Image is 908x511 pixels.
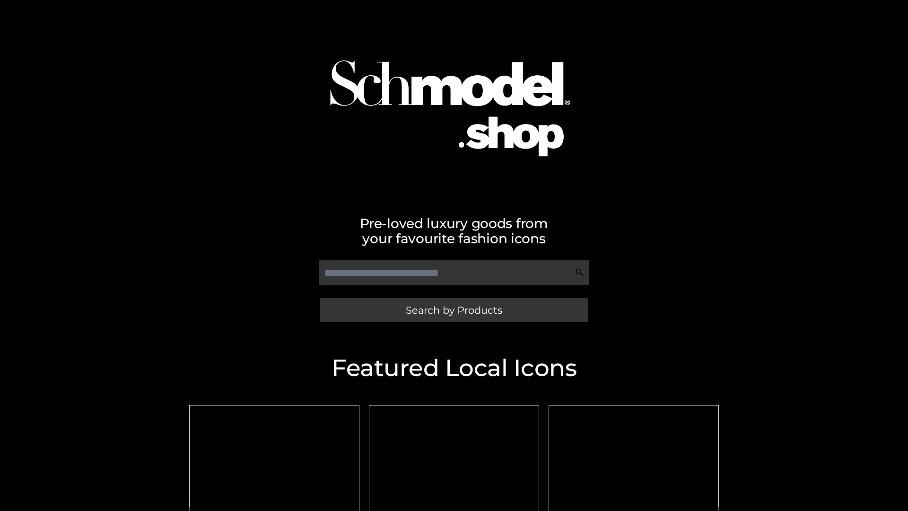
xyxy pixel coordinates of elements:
img: Search Icon [575,268,585,277]
h2: Pre-loved luxury goods from your favourite fashion icons [184,216,724,246]
a: Search by Products [320,298,588,322]
h2: Featured Local Icons​ [184,356,724,380]
span: Search by Products [406,305,502,315]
